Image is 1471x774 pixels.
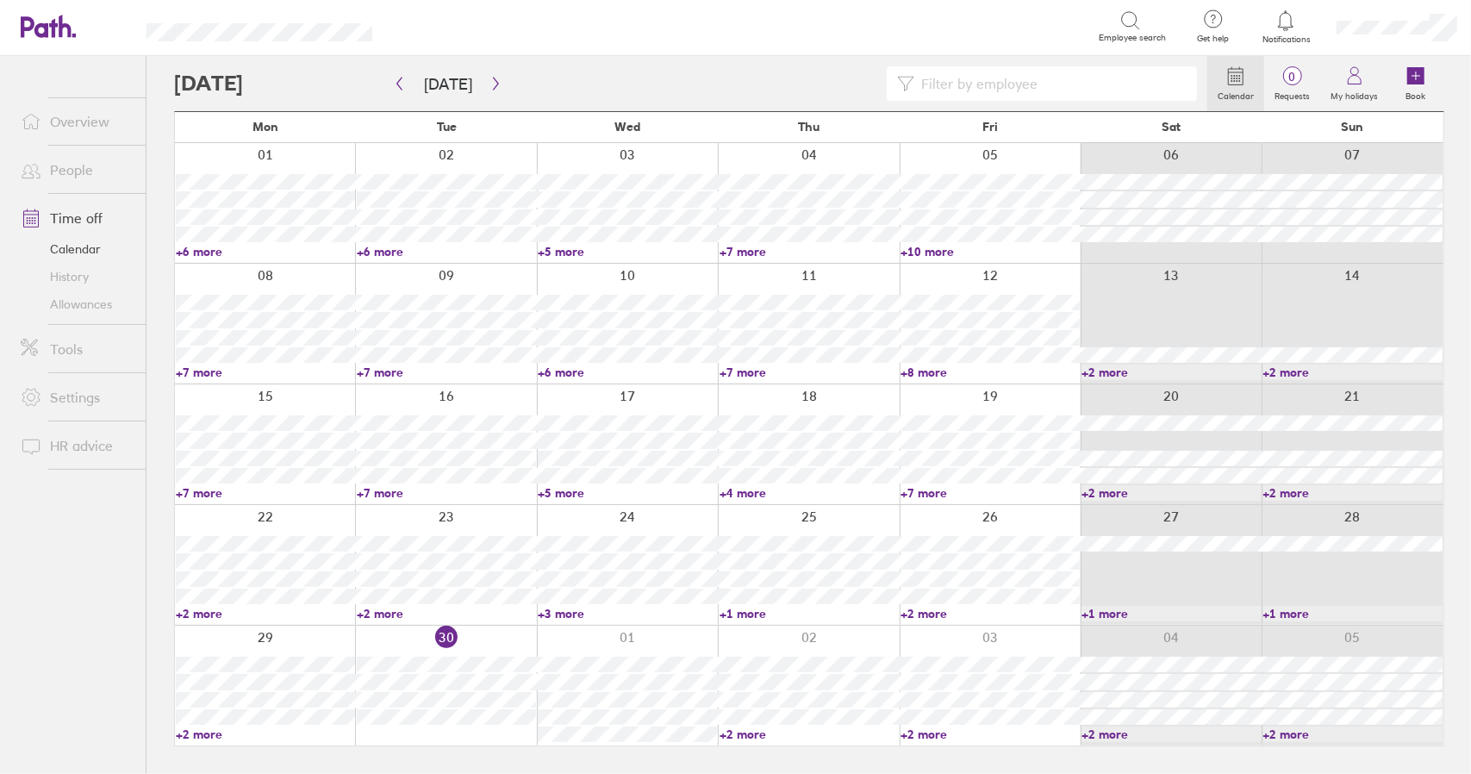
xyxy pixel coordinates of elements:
[357,606,536,621] a: +2 more
[1099,33,1166,43] span: Employee search
[1258,34,1314,45] span: Notifications
[357,244,536,259] a: +6 more
[1388,56,1443,111] a: Book
[7,290,146,318] a: Allowances
[901,365,1080,380] a: +8 more
[901,244,1080,259] a: +10 more
[1264,70,1320,84] span: 0
[538,485,717,501] a: +5 more
[1263,485,1443,501] a: +2 more
[1162,120,1181,134] span: Sat
[1342,120,1364,134] span: Sun
[252,120,278,134] span: Mon
[720,727,899,742] a: +2 more
[7,380,146,415] a: Settings
[176,365,355,380] a: +7 more
[7,153,146,187] a: People
[419,18,463,34] div: Search
[176,606,355,621] a: +2 more
[1081,727,1261,742] a: +2 more
[7,104,146,139] a: Overview
[7,332,146,366] a: Tools
[1264,56,1320,111] a: 0Requests
[720,606,899,621] a: +1 more
[1263,727,1443,742] a: +2 more
[798,120,820,134] span: Thu
[720,244,899,259] a: +7 more
[1207,86,1264,102] label: Calendar
[615,120,641,134] span: Wed
[1258,9,1314,45] a: Notifications
[176,727,355,742] a: +2 more
[1207,56,1264,111] a: Calendar
[176,244,355,259] a: +6 more
[1396,86,1437,102] label: Book
[901,727,1080,742] a: +2 more
[7,428,146,463] a: HR advice
[1263,365,1443,380] a: +2 more
[1320,86,1388,102] label: My holidays
[7,263,146,290] a: History
[720,365,899,380] a: +7 more
[1081,365,1261,380] a: +2 more
[538,606,717,621] a: +3 more
[1185,34,1241,44] span: Get help
[538,365,717,380] a: +6 more
[1263,606,1443,621] a: +1 more
[1264,86,1320,102] label: Requests
[720,485,899,501] a: +4 more
[7,235,146,263] a: Calendar
[410,70,486,98] button: [DATE]
[914,67,1187,100] input: Filter by employee
[357,485,536,501] a: +7 more
[538,244,717,259] a: +5 more
[176,485,355,501] a: +7 more
[357,365,536,380] a: +7 more
[901,485,1080,501] a: +7 more
[1081,485,1261,501] a: +2 more
[7,201,146,235] a: Time off
[982,120,998,134] span: Fri
[1320,56,1388,111] a: My holidays
[437,120,457,134] span: Tue
[901,606,1080,621] a: +2 more
[1081,606,1261,621] a: +1 more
